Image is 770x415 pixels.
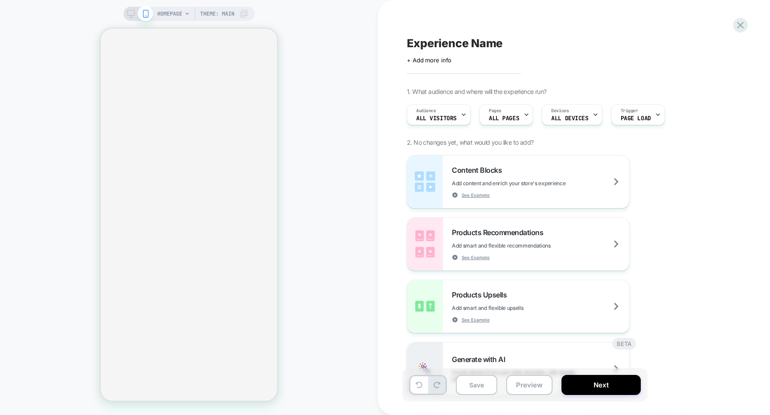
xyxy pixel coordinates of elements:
[452,355,509,364] span: Generate with AI
[452,166,506,175] span: Content Blocks
[157,7,182,21] span: HOMEPAGE
[452,228,548,237] span: Products Recommendations
[489,108,501,114] span: Pages
[200,7,234,21] span: Theme: MAIN
[407,88,546,95] span: 1. What audience and where will the experience run?
[407,138,533,146] span: 2. No changes yet, what would you like to add?
[621,108,638,114] span: Trigger
[452,305,568,311] span: Add smart and flexible upsells
[456,375,497,395] button: Save
[416,115,457,122] span: All Visitors
[612,338,636,350] div: BETA
[621,115,651,122] span: Page Load
[452,180,610,187] span: Add content and enrich your store's experience
[452,242,595,249] span: Add smart and flexible recommendations
[407,57,451,64] span: + Add more info
[506,375,553,395] button: Preview
[407,37,503,50] span: Experience Name
[462,317,490,323] span: See Example
[462,254,490,260] span: See Example
[462,192,490,198] span: See Example
[551,115,588,122] span: ALL DEVICES
[551,108,569,114] span: Devices
[452,290,511,299] span: Products Upsells
[416,108,436,114] span: Audience
[489,115,519,122] span: ALL PAGES
[561,375,641,395] button: Next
